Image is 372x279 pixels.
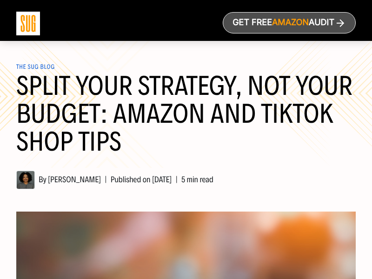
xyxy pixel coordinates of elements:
img: Hanna Tekle [16,171,35,189]
span: Amazon [272,18,309,28]
span: | [172,174,181,185]
h1: Split Your Strategy, Not Your Budget: Amazon and TikTok Shop Tips [16,72,356,167]
img: Sug [16,12,40,35]
span: | [101,174,110,185]
a: The SUG Blog [16,63,55,71]
span: By [PERSON_NAME] Published on [DATE] 5 min read [16,174,213,185]
a: Get freeAmazonAudit [223,12,356,33]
